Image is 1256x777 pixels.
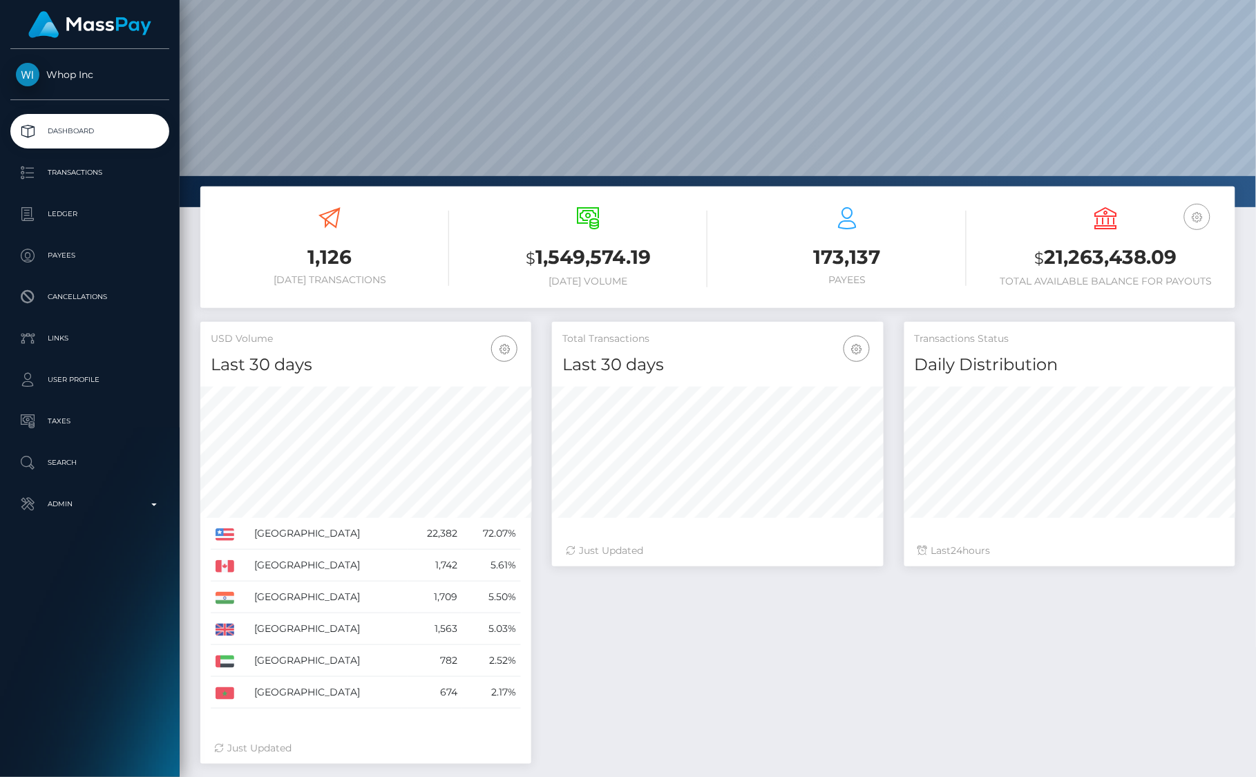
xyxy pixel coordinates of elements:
img: Whop Inc [16,63,39,86]
a: Links [10,321,169,356]
p: User Profile [16,370,164,390]
h3: 173,137 [728,244,967,271]
p: Payees [16,245,164,266]
td: [GEOGRAPHIC_DATA] [249,677,408,709]
td: 674 [408,677,462,709]
h3: 1,549,574.19 [470,244,708,272]
span: Whop Inc [10,68,169,81]
h4: Daily Distribution [915,353,1225,377]
td: [GEOGRAPHIC_DATA] [249,613,408,645]
a: Admin [10,487,169,521]
a: Ledger [10,197,169,231]
a: Dashboard [10,114,169,148]
img: AE.png [216,655,234,668]
h6: [DATE] Transactions [211,274,449,286]
div: Just Updated [566,544,869,558]
p: Ledger [16,204,164,224]
td: [GEOGRAPHIC_DATA] [249,645,408,677]
td: [GEOGRAPHIC_DATA] [249,582,408,613]
h5: USD Volume [211,332,521,346]
td: 2.52% [462,645,521,677]
p: Admin [16,494,164,515]
small: $ [526,249,535,268]
td: 5.50% [462,582,521,613]
h4: Last 30 days [562,353,873,377]
p: Links [16,328,164,349]
h6: [DATE] Volume [470,276,708,287]
td: [GEOGRAPHIC_DATA] [249,518,408,550]
td: 72.07% [462,518,521,550]
h6: Total Available Balance for Payouts [987,276,1226,287]
h6: Payees [728,274,967,286]
a: Cancellations [10,280,169,314]
img: US.png [216,528,234,541]
img: IN.png [216,592,234,604]
h5: Total Transactions [562,332,873,346]
td: 5.61% [462,550,521,582]
td: [GEOGRAPHIC_DATA] [249,550,408,582]
div: Just Updated [214,741,517,756]
td: 2.17% [462,677,521,709]
a: Taxes [10,404,169,439]
td: 782 [408,645,462,677]
td: 5.03% [462,613,521,645]
a: Search [10,445,169,480]
p: Cancellations [16,287,164,307]
h3: 1,126 [211,244,449,271]
h3: 21,263,438.09 [987,244,1226,272]
span: 24 [951,544,963,557]
a: User Profile [10,363,169,397]
img: MA.png [216,687,234,700]
p: Search [16,452,164,473]
h5: Transactions Status [915,332,1225,346]
h4: Last 30 days [211,353,521,377]
a: Transactions [10,155,169,190]
p: Transactions [16,162,164,183]
img: CA.png [216,560,234,573]
p: Taxes [16,411,164,432]
small: $ [1035,249,1045,268]
img: GB.png [216,624,234,636]
img: MassPay Logo [28,11,151,38]
td: 1,563 [408,613,462,645]
div: Last hours [918,544,1221,558]
td: 1,709 [408,582,462,613]
td: 22,382 [408,518,462,550]
a: Payees [10,238,169,273]
p: Dashboard [16,121,164,142]
td: 1,742 [408,550,462,582]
